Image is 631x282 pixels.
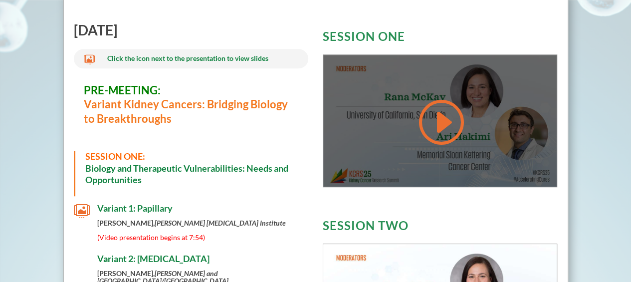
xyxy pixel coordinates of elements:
[107,54,268,62] span: Click the icon next to the presentation to view slides
[323,30,557,47] h3: SESSION ONE
[97,253,210,264] span: Variant 2: [MEDICAL_DATA]
[97,219,286,227] strong: [PERSON_NAME],
[74,203,90,219] span: 
[74,23,308,42] h2: [DATE]
[85,163,288,185] strong: Biology and Therapeutic Vulnerabilities: Needs and Opportunities
[323,220,557,237] h3: SESSION TWO
[97,203,173,214] span: Variant 1: Papillary
[84,83,298,131] h3: Variant Kidney Cancers: Bridging Biology to Breakthroughs
[97,233,205,242] span: (Video presentation begins at 7:54)
[84,83,161,97] span: PRE-MEETING:
[85,151,145,162] span: SESSION ONE:
[155,219,286,227] em: [PERSON_NAME] [MEDICAL_DATA] Institute
[84,54,95,65] span: 
[74,254,90,270] span: 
